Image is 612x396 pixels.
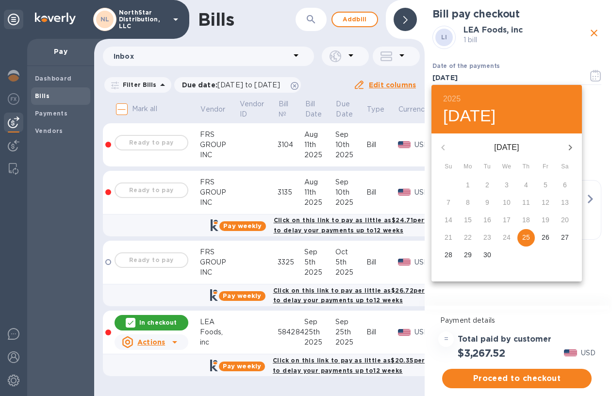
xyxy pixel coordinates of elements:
[537,162,554,172] span: Fr
[556,162,574,172] span: Sa
[479,162,496,172] span: Tu
[459,247,477,264] button: 29
[459,162,477,172] span: Mo
[464,250,472,260] p: 29
[517,229,535,247] button: 25
[443,106,496,126] button: [DATE]
[498,162,515,172] span: We
[440,247,457,264] button: 28
[443,92,461,106] button: 2025
[483,250,491,260] p: 30
[517,162,535,172] span: Th
[561,232,569,242] p: 27
[455,142,559,153] p: [DATE]
[479,247,496,264] button: 30
[542,232,549,242] p: 26
[537,229,554,247] button: 26
[522,232,530,242] p: 25
[445,250,452,260] p: 28
[440,162,457,172] span: Su
[556,229,574,247] button: 27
